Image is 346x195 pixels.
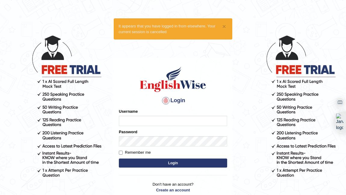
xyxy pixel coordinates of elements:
button: × [222,23,226,30]
div: It appears that you have logged in from elsewhere. Your current session is cancelled [114,18,232,39]
input: Remember me [119,151,123,155]
h4: Login [119,96,227,105]
label: Remember me [119,149,151,156]
label: Username [119,109,138,114]
button: Login [119,159,227,168]
img: Logo of English Wise sign in for intelligent practice with AI [139,66,207,93]
a: Create an account [119,187,227,193]
label: Password [119,129,137,135]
